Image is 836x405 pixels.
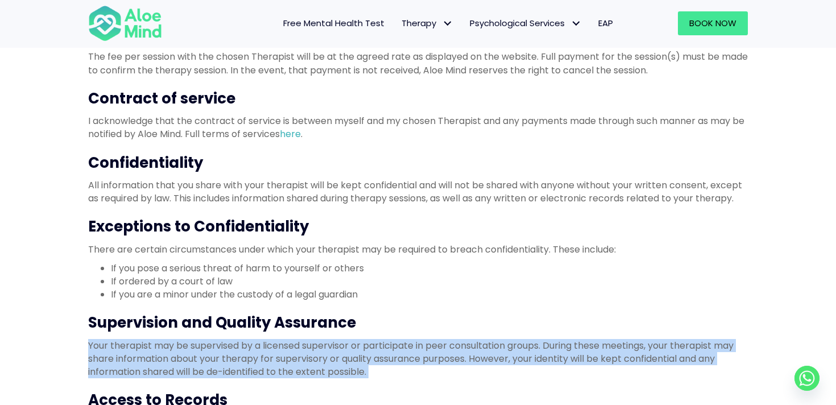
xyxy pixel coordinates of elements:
[590,11,622,35] a: EAP
[678,11,748,35] a: Book Now
[568,15,584,32] span: Psychological Services: submenu
[88,339,748,379] p: Your therapist may be supervised by a licensed supervisor or participate in peer consultation gro...
[177,11,622,35] nav: Menu
[88,5,162,42] img: Aloe mind Logo
[88,114,748,140] p: I acknowledge that the contract of service is between myself and my chosen Therapist and any paym...
[461,11,590,35] a: Psychological ServicesPsychological Services: submenu
[111,288,748,301] li: If you are a minor under the custody of a legal guardian
[598,17,613,29] span: EAP
[280,127,301,140] a: here
[88,243,748,256] p: There are certain circumstances under which your therapist may be required to breach confidential...
[393,11,461,35] a: TherapyTherapy: submenu
[275,11,393,35] a: Free Mental Health Test
[689,17,736,29] span: Book Now
[88,179,748,205] p: All information that you share with your therapist will be kept confidential and will not be shar...
[439,15,456,32] span: Therapy: submenu
[88,312,748,333] h3: Supervision and Quality Assurance
[88,152,748,173] h3: Confidentiality
[470,17,581,29] span: Psychological Services
[88,216,748,237] h3: Exceptions to Confidentiality
[283,17,384,29] span: Free Mental Health Test
[111,262,748,275] li: If you pose a serious threat of harm to yourself or others
[111,275,748,288] li: If ordered by a court of law
[88,50,748,76] p: The fee per session with the chosen Therapist will be at the agreed rate as displayed on the webs...
[402,17,453,29] span: Therapy
[794,366,820,391] a: Whatsapp
[88,88,748,109] h3: Contract of service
